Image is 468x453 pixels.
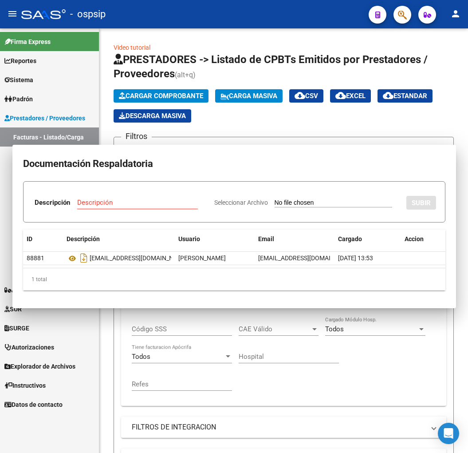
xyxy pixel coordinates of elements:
span: Todos [132,353,150,361]
span: CSV [295,92,318,100]
span: Carga Masiva [220,92,277,100]
span: SURGE [4,323,29,333]
span: [DATE] 13:53 [338,254,373,262]
datatable-header-cell: Cargado [334,230,401,249]
span: SUR [4,304,22,314]
a: Video tutorial [114,44,150,51]
span: Usuario [178,235,200,242]
span: Prestadores / Proveedores [4,113,85,123]
span: Explorador de Archivos [4,362,75,371]
span: Autorizaciones [4,342,54,352]
span: Datos de contacto [4,400,63,409]
span: CAE Válido [239,325,311,333]
span: Padrón [4,94,33,104]
span: Seleccionar Archivo [214,199,268,206]
span: Descripción [67,235,100,242]
span: PRESTADORES -> Listado de CPBTs Emitidos por Prestadores / Proveedores [114,53,428,80]
mat-icon: menu [7,8,18,19]
span: Reportes [4,56,36,66]
span: Accion [405,235,424,242]
mat-icon: cloud_download [335,90,346,101]
h3: Filtros [121,130,152,143]
span: EXCEL [335,92,366,100]
span: SUBIR [412,199,431,207]
span: Descarga Masiva [119,112,186,120]
span: Firma Express [4,37,51,47]
mat-icon: cloud_download [295,90,305,101]
span: Email [258,235,274,242]
span: [PERSON_NAME] [178,254,226,262]
mat-icon: cloud_download [383,90,393,101]
span: Instructivos [4,381,46,390]
span: (alt+q) [175,71,196,79]
button: SUBIR [406,196,436,210]
span: Cargar Comprobante [119,92,203,100]
span: ID [27,235,32,242]
span: - ospsip [70,4,106,24]
datatable-header-cell: Descripción [63,230,175,249]
app-download-masive: Descarga masiva de comprobantes (adjuntos) [114,109,191,123]
mat-panel-title: FILTROS DE INTEGRACION [132,422,425,432]
div: [EMAIL_ADDRESS][DOMAIN_NAME] [67,251,171,265]
span: ANMAT - Trazabilidad [4,285,74,295]
i: Descargar documento [78,251,90,265]
div: Open Intercom Messenger [438,423,459,444]
datatable-header-cell: Email [255,230,334,249]
div: 1 total [23,268,445,290]
span: 88881 [27,254,44,262]
h2: Documentación Respaldatoria [23,155,445,172]
span: Sistema [4,75,33,85]
span: Todos [325,325,344,333]
span: Cargado [338,235,362,242]
datatable-header-cell: ID [23,230,63,249]
span: Estandar [383,92,427,100]
p: Descripción [35,198,70,208]
span: [EMAIL_ADDRESS][DOMAIN_NAME] [258,254,357,262]
datatable-header-cell: Accion [401,230,445,249]
mat-icon: person [450,8,461,19]
datatable-header-cell: Usuario [175,230,255,249]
